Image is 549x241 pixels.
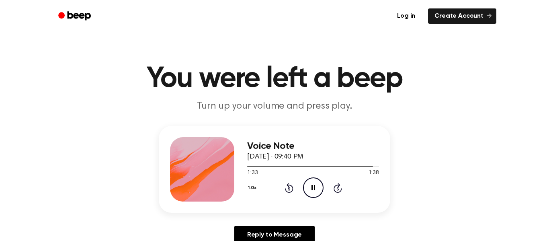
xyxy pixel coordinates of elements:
button: 1.0x [247,181,259,195]
span: [DATE] · 09:40 PM [247,153,303,161]
h1: You were left a beep [69,64,480,93]
span: 1:33 [247,169,258,177]
a: Create Account [428,8,496,24]
h3: Voice Note [247,141,379,152]
p: Turn up your volume and press play. [120,100,429,113]
span: 1:38 [369,169,379,177]
a: Beep [53,8,98,24]
a: Log in [389,7,423,25]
